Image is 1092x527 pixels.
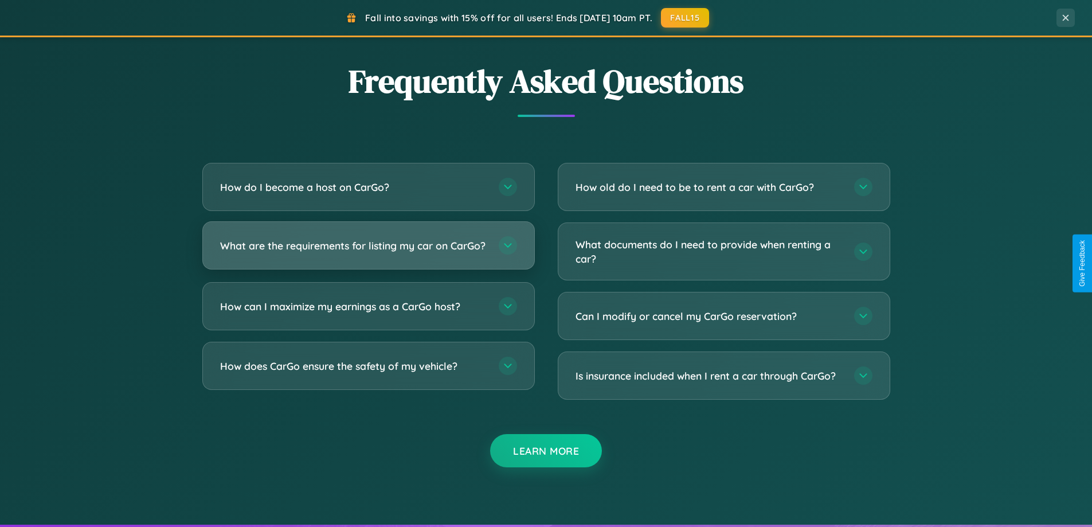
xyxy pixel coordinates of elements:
[220,299,487,314] h3: How can I maximize my earnings as a CarGo host?
[661,8,709,28] button: FALL15
[365,12,652,24] span: Fall into savings with 15% off for all users! Ends [DATE] 10am PT.
[1078,240,1086,287] div: Give Feedback
[576,180,843,194] h3: How old do I need to be to rent a car with CarGo?
[220,359,487,373] h3: How does CarGo ensure the safety of my vehicle?
[576,309,843,323] h3: Can I modify or cancel my CarGo reservation?
[202,59,890,103] h2: Frequently Asked Questions
[576,369,843,383] h3: Is insurance included when I rent a car through CarGo?
[220,239,487,253] h3: What are the requirements for listing my car on CarGo?
[220,180,487,194] h3: How do I become a host on CarGo?
[576,237,843,266] h3: What documents do I need to provide when renting a car?
[490,434,602,467] button: Learn More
